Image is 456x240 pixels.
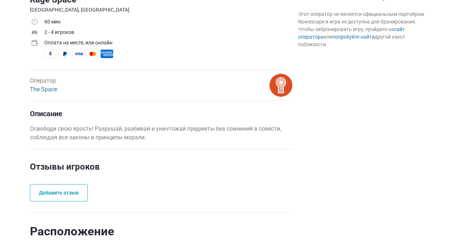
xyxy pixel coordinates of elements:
img: bitmap.png [269,74,292,97]
div: Оплата на месте, или онлайн [44,39,292,47]
p: Освободи свою ярость! Разрушай, разбивай и уничтожай предметы без сомнений в совести, соблюдая вс... [30,125,292,142]
span: American Express [101,49,113,58]
span: MasterCard [87,49,99,58]
span: PayPal [58,49,71,58]
a: Добавить отзыв [30,184,88,201]
td: 60 мин [44,17,292,28]
div: [GEOGRAPHIC_DATA], [GEOGRAPHIC_DATA] [30,6,292,14]
a: The Space [30,86,57,93]
td: 2 - 4 игроков [44,28,292,38]
h2: Отзывы игроков [30,160,292,184]
h4: Описание [30,109,292,118]
div: Оператор [30,77,57,94]
span: Visa [72,49,85,58]
a: попробуйте найти [332,34,375,40]
span: Наличные [44,49,57,58]
div: Этот оператор не является официальным партнёром Nowescape и игра не доступна для бронирования. Чт... [298,10,426,48]
h2: Расположение [30,224,292,239]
